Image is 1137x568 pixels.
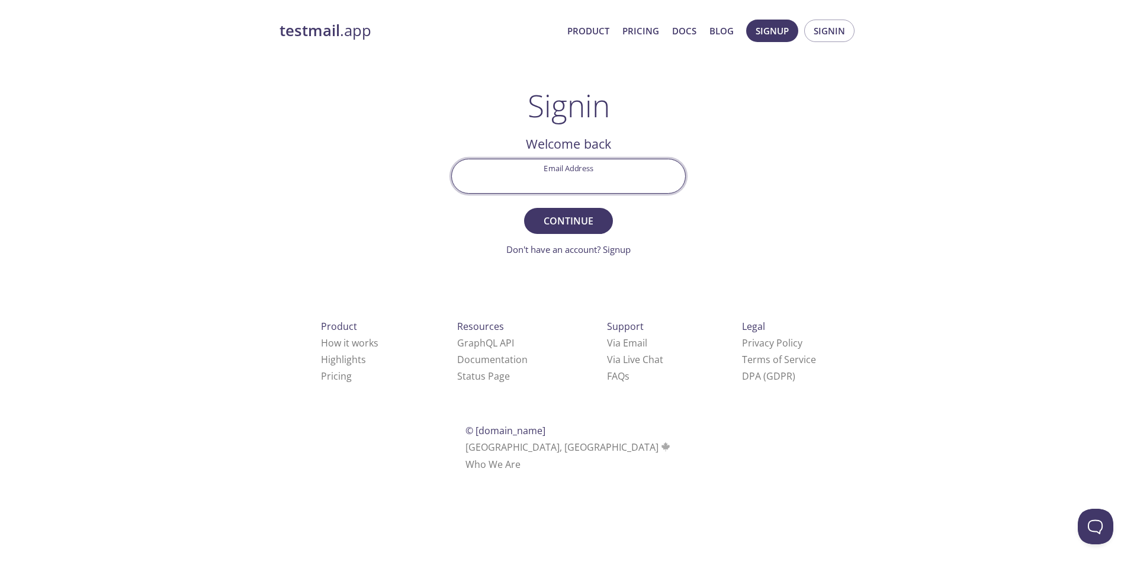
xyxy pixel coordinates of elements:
[451,134,686,154] h2: Welcome back
[607,336,647,349] a: Via Email
[804,20,855,42] button: Signin
[709,23,734,38] a: Blog
[742,353,816,366] a: Terms of Service
[465,441,672,454] span: [GEOGRAPHIC_DATA], [GEOGRAPHIC_DATA]
[742,336,802,349] a: Privacy Policy
[1078,509,1113,544] iframe: Help Scout Beacon - Open
[457,336,514,349] a: GraphQL API
[457,370,510,383] a: Status Page
[506,243,631,255] a: Don't have an account? Signup
[280,21,558,41] a: testmail.app
[321,320,357,333] span: Product
[528,88,610,123] h1: Signin
[742,320,765,333] span: Legal
[672,23,696,38] a: Docs
[524,208,613,234] button: Continue
[607,370,629,383] a: FAQ
[742,370,795,383] a: DPA (GDPR)
[625,370,629,383] span: s
[457,353,528,366] a: Documentation
[607,353,663,366] a: Via Live Chat
[567,23,609,38] a: Product
[537,213,600,229] span: Continue
[321,370,352,383] a: Pricing
[457,320,504,333] span: Resources
[465,458,521,471] a: Who We Are
[465,424,545,437] span: © [DOMAIN_NAME]
[607,320,644,333] span: Support
[756,23,789,38] span: Signup
[814,23,845,38] span: Signin
[321,353,366,366] a: Highlights
[321,336,378,349] a: How it works
[622,23,659,38] a: Pricing
[746,20,798,42] button: Signup
[280,20,340,41] strong: testmail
